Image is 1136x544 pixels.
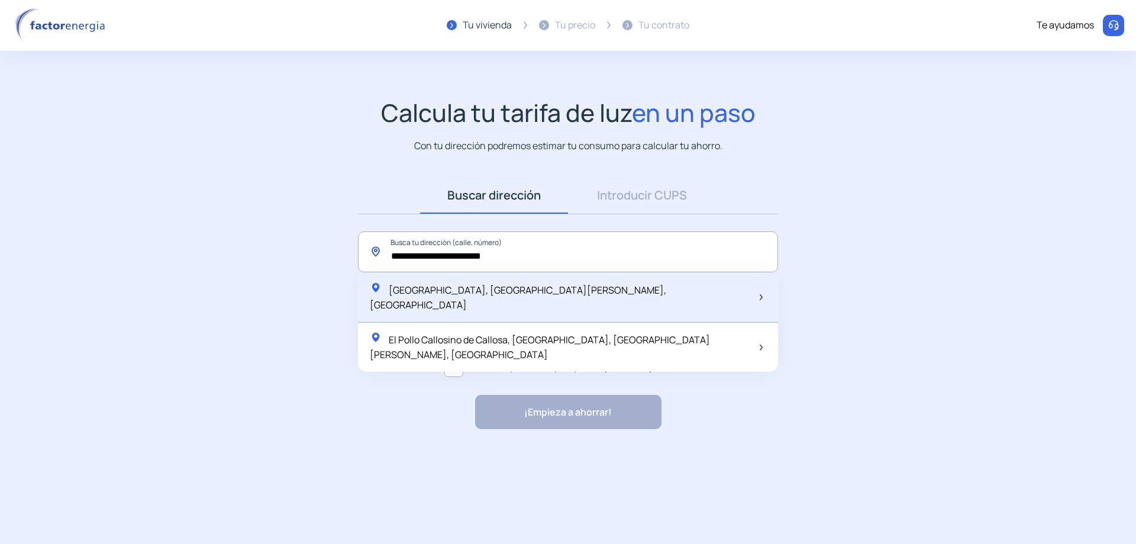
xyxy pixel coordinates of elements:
div: Tu vivienda [463,18,512,33]
a: Buscar dirección [420,177,568,214]
span: El Pollo Callosino de Callosa, [GEOGRAPHIC_DATA], [GEOGRAPHIC_DATA][PERSON_NAME], [GEOGRAPHIC_DATA] [370,333,710,362]
div: Tu precio [555,18,595,33]
span: en un paso [632,96,756,129]
a: política de privacidad [605,362,692,373]
img: location-pin-green.svg [370,282,382,294]
img: location-pin-green.svg [370,331,382,343]
div: Te ayudamos [1037,18,1094,33]
p: Con tu dirección podremos estimar tu consumo para calcular tu ahorro. [414,139,722,153]
div: Tu contrato [638,18,689,33]
a: Introducir CUPS [568,177,716,214]
img: arrow-next-item.svg [760,294,763,300]
img: llamar [1108,20,1119,31]
h1: Calcula tu tarifa de luz [381,98,756,127]
img: arrow-next-item.svg [760,345,763,350]
img: logo factor [12,8,112,43]
span: [GEOGRAPHIC_DATA], [GEOGRAPHIC_DATA][PERSON_NAME], [GEOGRAPHIC_DATA] [370,284,666,312]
